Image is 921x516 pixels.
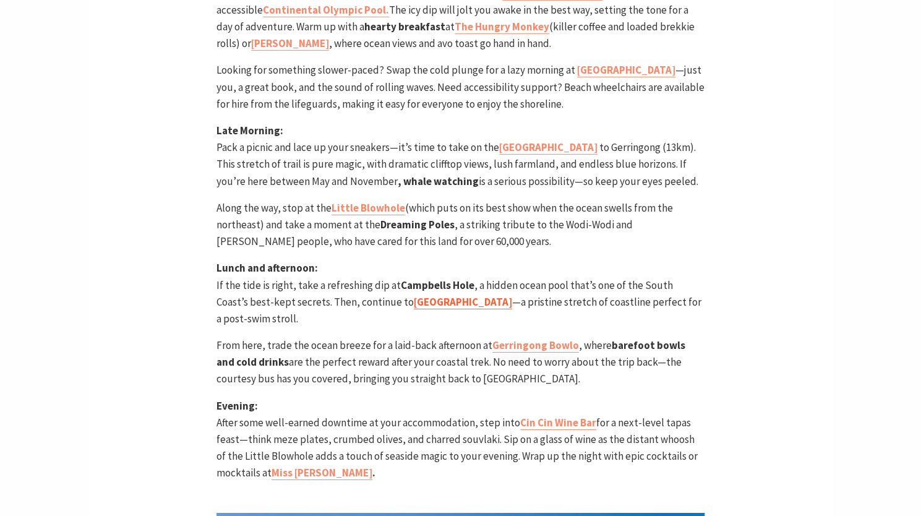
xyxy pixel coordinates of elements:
strong: [PERSON_NAME] [251,37,329,50]
strong: hearty breakfast [364,20,445,33]
a: Continental Olympic Pool. [263,3,389,17]
strong: Dreaming Poles [380,218,455,231]
p: After some well-earned downtime at your accommodation, step into for a next-level tapas feast—thi... [216,398,705,482]
strong: Continental Olympic Pool [263,3,386,17]
a: [GEOGRAPHIC_DATA] [414,295,512,309]
a: Miss [PERSON_NAME] [272,466,372,480]
a: The Hungry Monkey [455,20,549,34]
a: Little Blowhole [332,201,405,215]
a: [GEOGRAPHIC_DATA] [577,63,675,77]
strong: Cin Cin Wine Bar [520,416,596,429]
a: [GEOGRAPHIC_DATA] [499,140,598,155]
p: Pack a picnic and lace up your sneakers—it’s time to take on the to Gerringong (13km). This stret... [216,123,705,190]
p: If the tide is right, take a refreshing dip at , a hidden ocean pool that’s one of the South Coas... [216,260,705,327]
strong: . [272,466,375,480]
strong: Evening: [216,399,258,413]
a: Cin Cin Wine Bar [520,416,596,430]
p: From here, trade the ocean breeze for a laid-back afternoon at , where are the perfect reward aft... [216,337,705,388]
strong: Late Morning: [216,124,283,137]
strong: The Hungry Monkey [455,20,549,33]
strong: , whale watching [398,174,479,188]
a: Gerringong Bowlo [492,338,579,353]
strong: Lunch and afternoon: [216,261,318,275]
p: Looking for something slower-paced? Swap the cold plunge for a lazy morning at —just you, a great... [216,62,705,113]
a: [PERSON_NAME] [251,37,329,51]
strong: Campbells Hole [401,278,474,292]
p: Along the way, stop at the (which puts on its best show when the ocean swells from the northeast)... [216,200,705,251]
